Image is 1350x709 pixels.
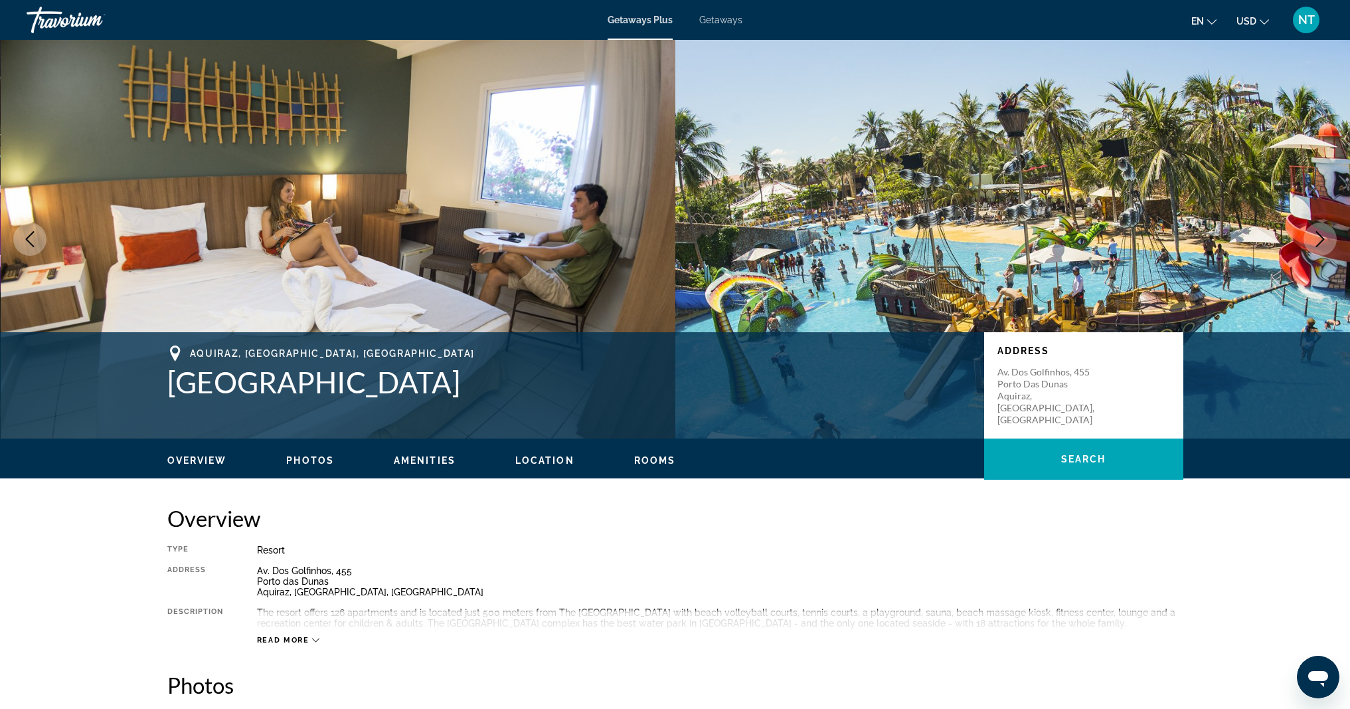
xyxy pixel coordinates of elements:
button: Rooms [634,455,676,466]
iframe: Button to launch messaging window [1297,656,1339,698]
span: USD [1236,16,1256,27]
span: Rooms [634,455,676,466]
span: Location [515,455,574,466]
button: Search [984,439,1183,480]
div: Av. Dos Golfinhos, 455 Porto das Dunas Aquiraz, [GEOGRAPHIC_DATA], [GEOGRAPHIC_DATA] [257,565,1183,597]
span: NT [1298,13,1315,27]
div: Resort [257,545,1183,556]
span: en [1191,16,1204,27]
a: Travorium [27,3,159,37]
a: Getaways Plus [608,15,673,25]
h2: Photos [167,672,1183,698]
h1: [GEOGRAPHIC_DATA] [167,365,971,399]
button: Read more [257,635,320,645]
button: Next image [1304,223,1337,256]
a: Getaways [699,15,742,25]
div: Type [167,545,224,556]
button: Change currency [1236,11,1269,31]
button: Amenities [394,455,456,466]
span: Amenities [394,455,456,466]
div: Address [167,565,224,597]
span: Read more [257,636,309,645]
button: Overview [167,455,227,466]
div: Description [167,607,224,629]
button: Change language [1191,11,1217,31]
button: User Menu [1289,6,1323,34]
span: Overview [167,455,227,466]
button: Photos [286,455,334,466]
span: Search [1061,454,1106,464]
button: Location [515,455,574,466]
span: Photos [286,455,334,466]
p: Address [997,346,1170,356]
div: The resort offers 126 apartments and is located just 500 meters from The [GEOGRAPHIC_DATA] with b... [257,607,1183,629]
p: Av. Dos Golfinhos, 455 Porto das Dunas Aquiraz, [GEOGRAPHIC_DATA], [GEOGRAPHIC_DATA] [997,366,1104,426]
button: Previous image [13,223,46,256]
h2: Overview [167,505,1183,532]
span: Aquiraz, [GEOGRAPHIC_DATA], [GEOGRAPHIC_DATA] [190,348,475,359]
